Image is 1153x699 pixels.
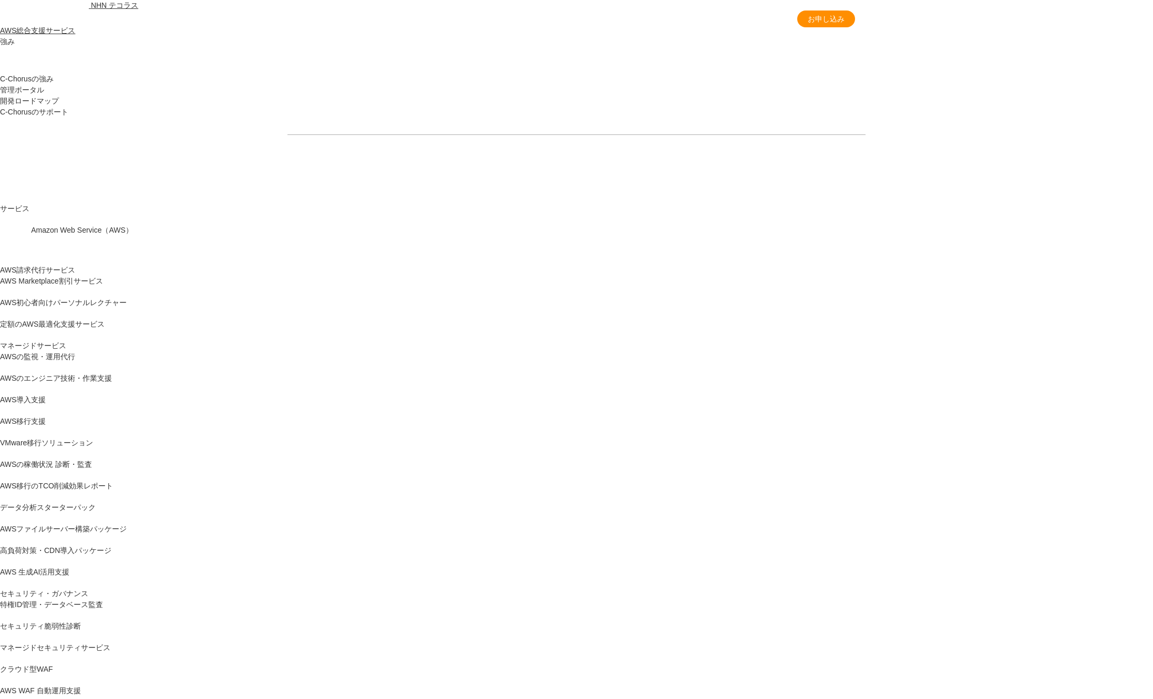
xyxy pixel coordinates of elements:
[582,152,750,177] a: まずは相談する
[662,14,723,25] a: 請求代行 導入事例
[733,162,741,166] img: 矢印
[595,14,647,25] a: 特長・メリット
[529,14,581,25] a: 請求代行プラン
[554,162,562,166] img: 矢印
[797,14,855,25] span: お申し込み
[403,152,571,177] a: 資料を請求する
[737,14,781,25] a: よくある質問
[797,11,855,27] a: お申し込み
[31,226,133,234] span: Amazon Web Service（AWS）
